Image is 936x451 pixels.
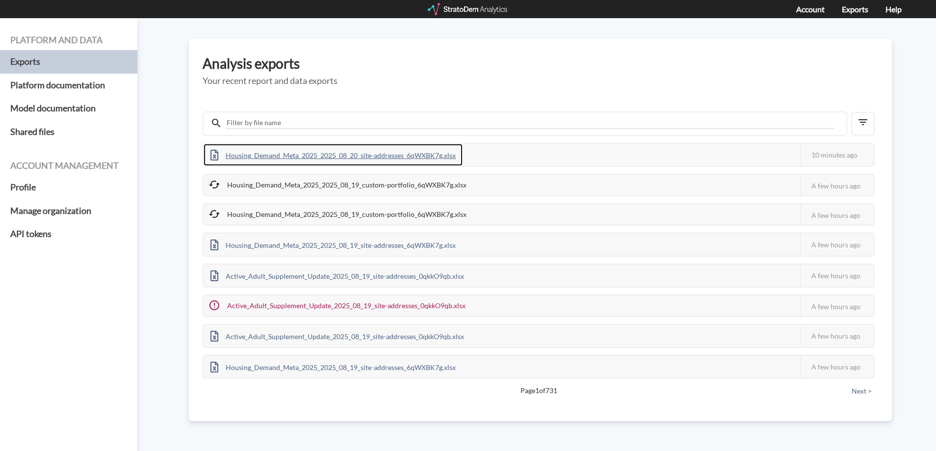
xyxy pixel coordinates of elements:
[796,4,825,14] a: Account
[204,204,473,225] div: Housing_Demand_Meta_2025_2025_08_19_custom-portfolio_6qWXBK7g.xlsx
[800,325,874,347] div: A few hours ago
[226,117,834,129] input: Filter by file name
[10,35,127,45] h4: Platform and data
[842,4,868,14] a: Exports
[203,56,878,71] h3: Analysis exports
[800,175,874,197] div: A few hours ago
[10,74,127,97] a: Platform documentation
[10,199,127,223] a: Manage organization
[204,362,463,370] a: Housing_Demand_Meta_2025_2025_08_19_site-addresses_6qWXBK7g.xlsx
[800,204,874,226] div: A few hours ago
[204,265,471,287] div: Active_Adult_Supplement_Update_2025_08_19_site-addresses_0qkkO9qb.xlsx
[204,144,463,166] div: Housing_Demand_Meta_2025_2025_08_20_site-addresses_6qWXBK7g.xlsx
[10,50,127,74] a: Exports
[204,325,471,347] div: Active_Adult_Supplement_Update_2025_08_19_site-addresses_0qkkO9qb.xlsx
[849,386,875,397] button: Next >
[204,270,471,279] a: Active_Adult_Supplement_Update_2025_08_19_site-addresses_0qkkO9qb.xlsx
[237,386,840,396] span: Page 1 of 731
[204,295,472,316] div: Active_Adult_Supplement_Update_2025_08_19_site-addresses_0qkkO9qb.xlsx
[204,356,463,378] div: Housing_Demand_Meta_2025_2025_08_19_site-addresses_6qWXBK7g.xlsx
[204,175,473,195] div: Housing_Demand_Meta_2025_2025_08_19_custom-portfolio_6qWXBK7g.xlsx
[10,222,127,246] a: API tokens
[800,144,874,166] div: 10 minutes ago
[204,331,471,339] a: Active_Adult_Supplement_Update_2025_08_19_site-addresses_0qkkO9qb.xlsx
[800,265,874,287] div: A few hours ago
[204,150,463,158] a: Housing_Demand_Meta_2025_2025_08_20_site-addresses_6qWXBK7g.xlsx
[800,234,874,256] div: A few hours ago
[10,176,127,199] a: Profile
[10,161,127,171] h4: Account management
[10,120,127,144] a: Shared files
[204,239,463,248] a: Housing_Demand_Meta_2025_2025_08_19_site-addresses_6qWXBK7g.xlsx
[10,97,127,120] a: Model documentation
[204,234,463,256] div: Housing_Demand_Meta_2025_2025_08_19_site-addresses_6qWXBK7g.xlsx
[203,76,878,86] h5: Your recent report and data exports
[800,295,874,318] div: A few hours ago
[800,356,874,378] div: A few hours ago
[885,4,902,14] a: Help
